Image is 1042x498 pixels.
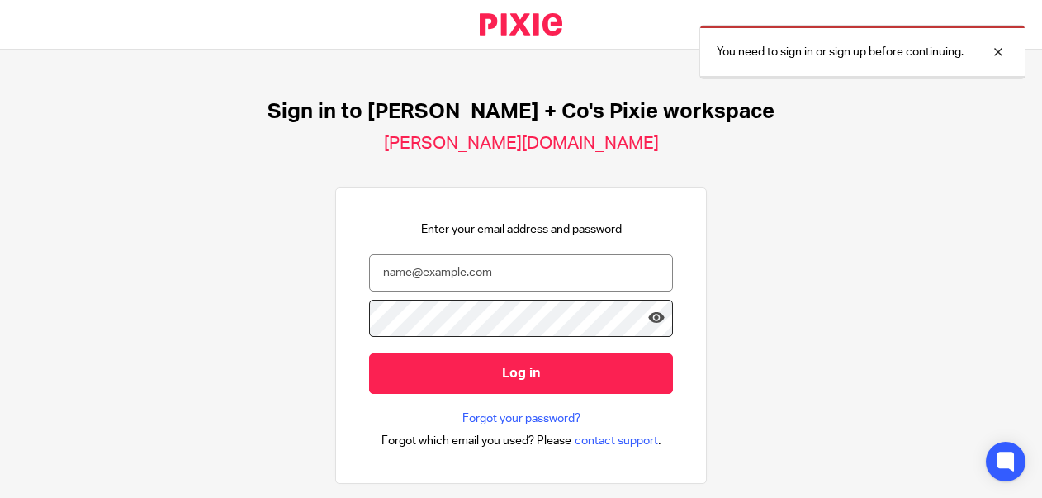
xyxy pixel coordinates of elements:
[369,353,673,394] input: Log in
[462,410,580,427] a: Forgot your password?
[384,133,659,154] h2: [PERSON_NAME][DOMAIN_NAME]
[717,44,964,60] p: You need to sign in or sign up before continuing.
[381,431,661,450] div: .
[421,221,622,238] p: Enter your email address and password
[575,433,658,449] span: contact support
[268,99,774,125] h1: Sign in to [PERSON_NAME] + Co's Pixie workspace
[369,254,673,292] input: name@example.com
[381,433,571,449] span: Forgot which email you used? Please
